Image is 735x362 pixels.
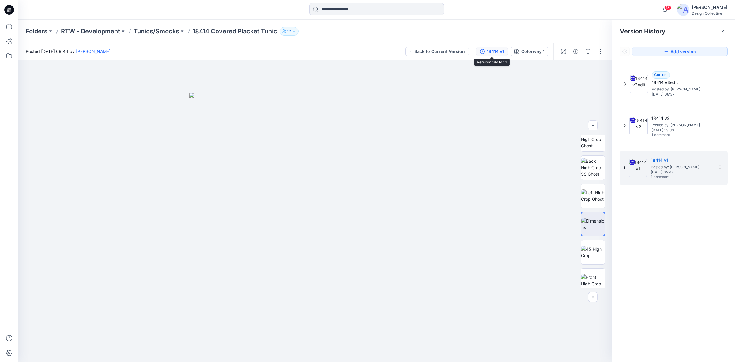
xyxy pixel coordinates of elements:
img: Right High Crop Ghost [581,130,605,149]
p: 18414 Covered Placket Tunic [193,27,277,36]
span: 3. [624,81,627,87]
button: 18414 v1 [476,47,508,56]
img: avatar [677,4,689,16]
span: [DATE] 13:33 [651,128,713,132]
span: [DATE] 08:37 [652,92,713,97]
button: Show Hidden Versions [620,47,630,56]
span: 18 [665,5,671,10]
h5: 18414 v1 [651,157,712,164]
span: [DATE] 09:44 [651,170,712,174]
img: 18414 v3edit [630,75,648,93]
a: Folders [26,27,47,36]
button: Details [571,47,581,56]
div: Colorway 1 [521,48,545,55]
div: Design Collective [692,11,727,16]
img: Front High Crop [581,274,605,287]
img: Dimensions [581,218,605,231]
span: 1 comment [651,133,694,138]
a: [PERSON_NAME] [76,49,111,54]
span: Current [654,72,668,77]
span: Posted by: Jennifer Grana [651,122,713,128]
span: Version History [620,28,665,35]
button: Colorway 1 [511,47,548,56]
h5: 18414 v3edit [652,79,713,86]
button: Back to Current Version [405,47,469,56]
button: 12 [280,27,299,36]
h5: 18414 v2 [651,115,713,122]
div: [PERSON_NAME] [692,4,727,11]
img: 45 High Crop [581,246,605,259]
span: Posted [DATE] 09:44 by [26,48,111,55]
span: 1 comment [651,175,694,180]
span: 2. [624,123,627,129]
img: 18414 v1 [629,159,647,177]
p: 12 [287,28,291,35]
img: Back High Crop SS Ghost [581,158,605,177]
button: Close [720,29,725,34]
div: 18414 v1 [487,48,504,55]
a: Tunics/Smocks [134,27,179,36]
span: Posted by: Jennifer Grana [652,86,713,92]
span: Posted by: Jennifer Grana [651,164,712,170]
img: 18414 v2 [629,117,648,135]
a: RTW - Development [61,27,120,36]
span: 1. [624,165,626,171]
button: Add version [632,47,728,56]
img: Left High Crop Ghost [581,189,605,202]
